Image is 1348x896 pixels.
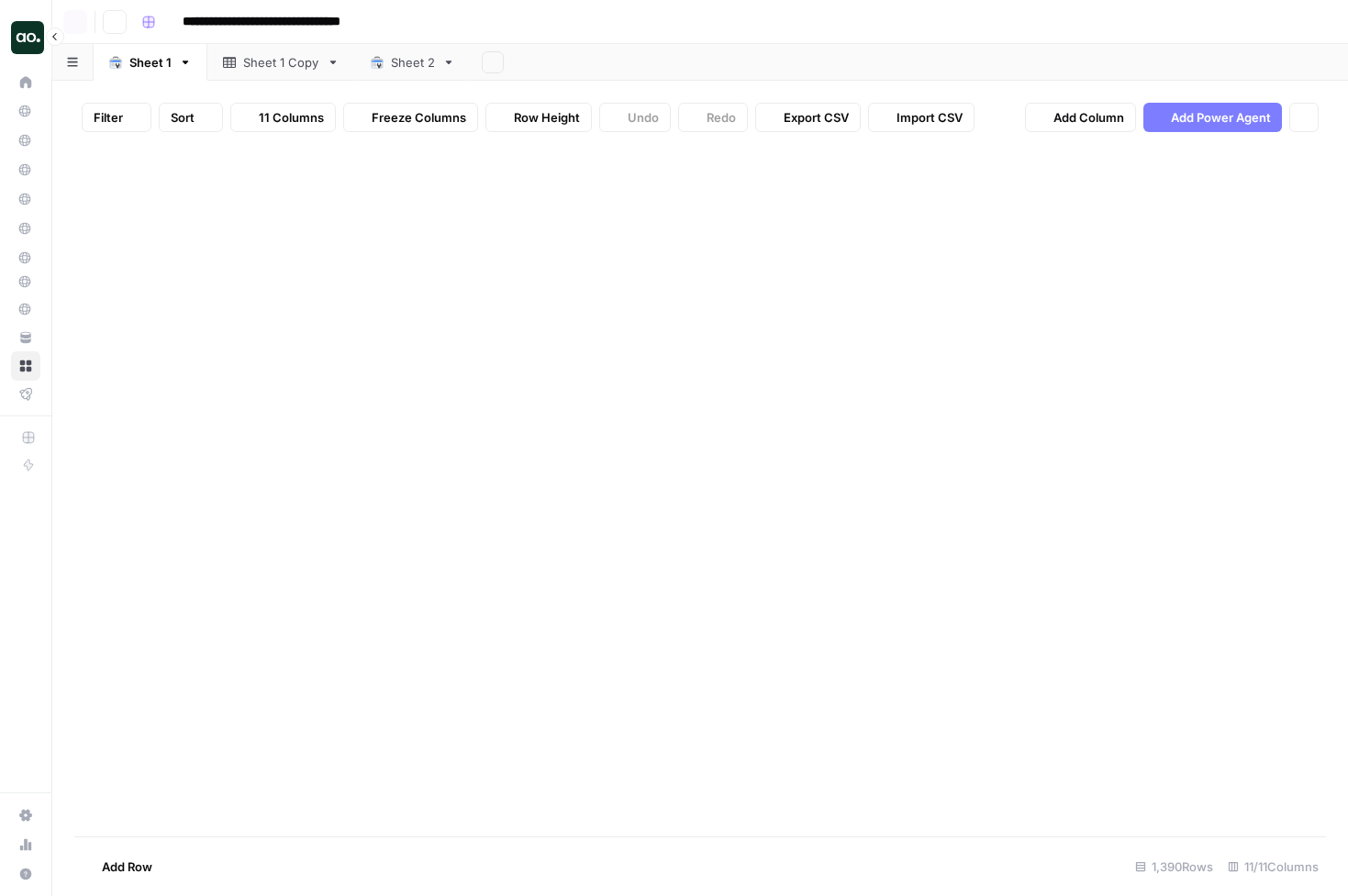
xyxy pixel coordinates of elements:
[897,108,963,127] span: Import CSV
[628,108,659,127] span: Undo
[94,108,123,127] span: Filter
[11,68,40,97] a: Home
[94,44,207,81] a: Sheet 1
[11,830,40,859] a: Usage
[707,108,736,127] span: Redo
[1143,103,1282,132] button: Add Power Agent
[129,53,172,72] div: Sheet 1
[11,15,40,61] button: Workspace: AO Internal Ops
[1025,103,1136,132] button: Add Column
[599,103,671,132] button: Undo
[372,108,466,127] span: Freeze Columns
[391,53,435,72] div: Sheet 2
[74,852,163,881] button: Add Row
[11,323,40,352] a: Your Data
[171,108,195,127] span: Sort
[485,103,592,132] button: Row Height
[243,53,319,72] div: Sheet 1 Copy
[159,103,223,132] button: Sort
[343,103,478,132] button: Freeze Columns
[868,103,975,132] button: Import CSV
[230,103,336,132] button: 11 Columns
[102,857,152,876] span: Add Row
[11,380,40,409] a: Flightpath
[11,859,40,889] button: Help + Support
[207,44,355,81] a: Sheet 1 Copy
[1171,108,1271,127] span: Add Power Agent
[11,801,40,830] a: Settings
[1220,852,1326,881] div: 11/11 Columns
[1053,108,1124,127] span: Add Column
[678,103,748,132] button: Redo
[259,108,324,127] span: 11 Columns
[11,351,40,381] a: Browse
[784,108,849,127] span: Export CSV
[11,21,44,54] img: AO Internal Ops Logo
[514,108,580,127] span: Row Height
[355,44,471,81] a: Sheet 2
[1128,852,1220,881] div: 1,390 Rows
[755,103,861,132] button: Export CSV
[82,103,151,132] button: Filter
